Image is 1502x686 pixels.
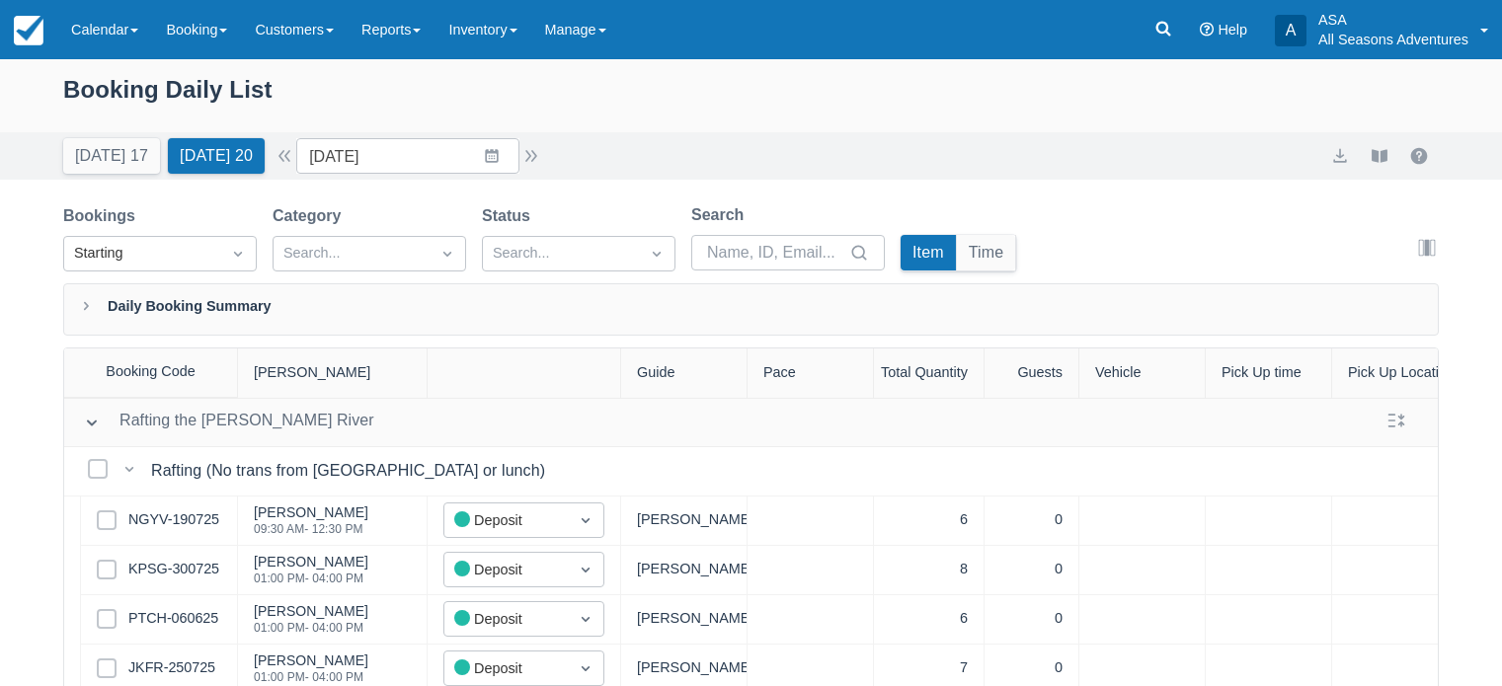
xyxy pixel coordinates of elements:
span: Dropdown icon [437,244,457,264]
div: 0 [985,546,1079,595]
div: 09:30 AM - 12:30 PM [254,523,368,535]
div: 01:00 PM - 04:00 PM [254,572,368,584]
span: Help [1218,22,1247,38]
div: Starting [74,243,210,265]
div: Deposit [454,559,558,581]
div: 0 [985,595,1079,645]
div: [PERSON_NAME] [238,348,428,398]
div: Booking Daily List [63,71,1439,128]
div: Total Quantity [874,348,985,398]
div: 01:00 PM - 04:00 PM [254,671,368,683]
label: Bookings [63,204,143,228]
div: [PERSON_NAME] [254,505,368,519]
div: 6 [874,496,985,546]
div: [PERSON_NAME] [254,604,368,618]
a: NGYV-190725 [128,509,219,531]
label: Category [273,204,349,228]
div: 8 [874,546,985,595]
div: Pick Up Location [1332,348,1459,398]
div: Pick Up time [1206,348,1332,398]
span: Dropdown icon [576,658,595,678]
div: Deposit [454,608,558,631]
button: Time [957,235,1016,270]
div: [PERSON_NAME] [621,496,748,546]
div: [PERSON_NAME] [254,555,368,569]
button: Rafting the [PERSON_NAME] River [76,405,382,440]
label: Status [482,204,538,228]
span: Dropdown icon [228,244,248,264]
div: [PERSON_NAME], [PERSON_NAME] [621,546,748,595]
div: Pace [748,348,874,398]
div: Deposit [454,509,558,532]
img: checkfront-main-nav-mini-logo.png [14,16,43,45]
div: Daily Booking Summary [63,283,1439,336]
a: JKFR-250725 [128,657,215,679]
p: ASA [1318,10,1468,30]
label: Search [691,203,751,227]
input: Date [296,138,519,174]
div: 01:00 PM - 04:00 PM [254,622,368,634]
input: Name, ID, Email... [707,235,845,270]
button: export [1328,144,1352,168]
p: All Seasons Adventures [1318,30,1468,49]
div: Guests [985,348,1079,398]
a: KPSG-300725 [128,559,219,580]
span: Dropdown icon [647,244,667,264]
a: PTCH-060625 [128,608,218,630]
span: Dropdown icon [576,560,595,579]
i: Help [1200,23,1214,37]
span: Dropdown icon [576,510,595,530]
div: [PERSON_NAME] [254,653,368,667]
div: A [1275,15,1306,46]
button: Item [901,235,956,270]
div: 6 [874,595,985,645]
span: Dropdown icon [576,609,595,629]
div: [PERSON_NAME] [621,595,748,645]
div: Booking Code [64,348,238,397]
div: Rafting (No trans from [GEOGRAPHIC_DATA] or lunch) [151,459,553,483]
button: [DATE] 20 [168,138,265,174]
div: Deposit [454,657,558,680]
div: Guide [621,348,748,398]
div: 0 [985,496,1079,546]
div: Vehicle [1079,348,1206,398]
button: [DATE] 17 [63,138,160,174]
